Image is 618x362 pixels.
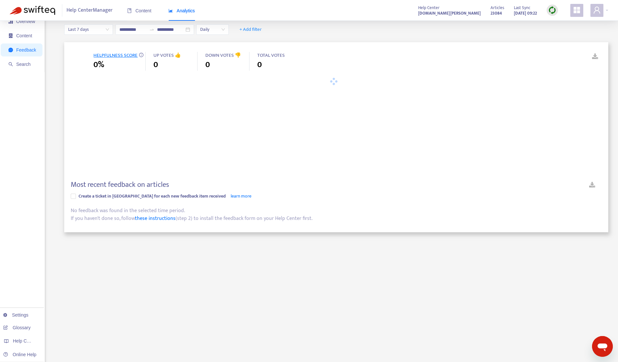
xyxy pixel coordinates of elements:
iframe: メッセージングウィンドウを開くボタン [592,336,613,357]
a: Settings [3,312,29,318]
span: Daily [200,25,225,34]
span: Analytics [168,8,195,13]
span: HELPFULNESS SCORE [93,51,138,59]
img: sync.dc5367851b00ba804db3.png [548,6,556,14]
strong: [DOMAIN_NAME][PERSON_NAME] [418,10,481,17]
strong: [DATE] 09:22 [514,10,537,17]
span: TOTAL VOTES [257,51,285,59]
span: Last Sync [514,4,530,11]
span: Overview [16,19,35,24]
span: 0 [205,59,210,71]
span: area-chart [168,8,173,13]
h4: Most recent feedback on articles [71,180,169,189]
span: to [149,27,154,32]
span: Help Center [418,4,440,11]
span: book [127,8,132,13]
a: [DOMAIN_NAME][PERSON_NAME] [418,9,481,17]
button: + Add filter [235,24,267,35]
span: appstore [573,6,581,14]
span: UP VOTES 👍 [153,51,181,59]
span: + Add filter [239,26,262,33]
span: Help Center Manager [67,4,113,17]
span: 0 [153,59,158,71]
div: No feedback was found in the selected time period. [71,207,602,215]
a: learn more [231,192,251,200]
img: Swifteq [10,6,55,15]
span: Search [16,62,30,67]
span: message [8,48,13,52]
span: user [593,6,601,14]
span: Help Centers [13,338,40,344]
span: Content [16,33,32,38]
span: Content [127,8,151,13]
span: Last 7 days [68,25,109,34]
div: If you haven't done so, follow (step 2) to install the feedback form on your Help Center first. [71,215,602,223]
a: Online Help [3,352,36,357]
span: DOWN VOTES 👎 [205,51,241,59]
span: Feedback [16,47,36,53]
span: swap-right [149,27,154,32]
span: container [8,33,13,38]
span: signal [8,19,13,24]
span: 0 [257,59,262,71]
span: 0% [93,59,104,71]
a: Glossary [3,325,30,330]
span: Articles [491,4,504,11]
span: search [8,62,13,66]
a: these instructions [135,214,176,223]
strong: 23084 [491,10,502,17]
span: Create a ticket in [GEOGRAPHIC_DATA] for each new feedback item received [79,192,226,200]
